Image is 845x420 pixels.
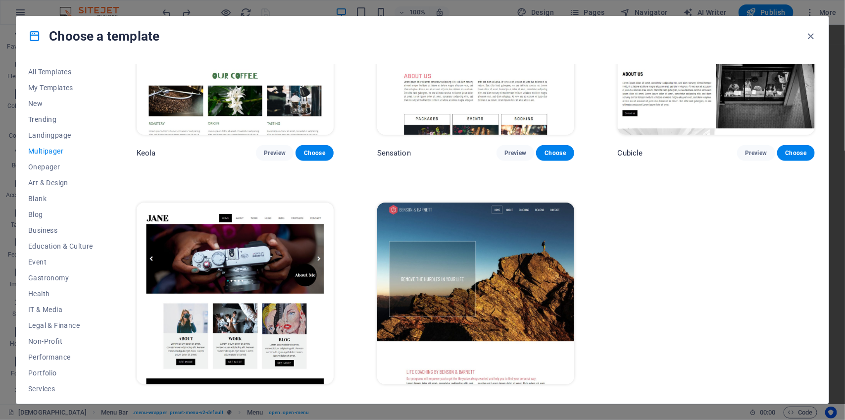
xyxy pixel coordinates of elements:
[28,274,93,282] span: Gastronomy
[28,179,93,187] span: Art & Design
[137,203,334,384] img: Jane
[377,148,411,158] p: Sensation
[777,145,815,161] button: Choose
[28,163,93,171] span: Onepager
[296,145,333,161] button: Choose
[28,226,93,234] span: Business
[28,290,93,298] span: Health
[536,145,574,161] button: Choose
[28,349,93,365] button: Performance
[28,381,93,397] button: Services
[28,207,93,222] button: Blog
[28,68,93,76] span: All Templates
[28,111,93,127] button: Trending
[785,149,807,157] span: Choose
[28,127,93,143] button: Landingpage
[28,84,93,92] span: My Templates
[137,148,156,158] p: Keola
[28,210,93,218] span: Blog
[28,28,159,44] h4: Choose a template
[28,96,93,111] button: New
[28,131,93,139] span: Landingpage
[28,337,93,345] span: Non-Profit
[256,145,294,161] button: Preview
[28,369,93,377] span: Portfolio
[28,64,93,80] button: All Templates
[28,195,93,203] span: Blank
[544,149,566,157] span: Choose
[28,321,93,329] span: Legal & Finance
[28,258,93,266] span: Event
[28,147,93,155] span: Multipager
[28,333,93,349] button: Non-Profit
[28,175,93,191] button: Art & Design
[4,4,70,12] a: Skip to main content
[28,159,93,175] button: Onepager
[28,100,93,107] span: New
[28,222,93,238] button: Business
[28,270,93,286] button: Gastronomy
[28,286,93,302] button: Health
[28,115,93,123] span: Trending
[28,353,93,361] span: Performance
[504,149,526,157] span: Preview
[737,145,775,161] button: Preview
[28,306,93,314] span: IT & Media
[745,149,767,157] span: Preview
[28,242,93,250] span: Education & Culture
[618,148,643,158] p: Cubicle
[28,238,93,254] button: Education & Culture
[377,203,574,384] img: Benson & Barnett
[28,385,93,393] span: Services
[28,254,93,270] button: Event
[264,149,286,157] span: Preview
[28,317,93,333] button: Legal & Finance
[303,149,325,157] span: Choose
[28,302,93,317] button: IT & Media
[28,191,93,207] button: Blank
[28,143,93,159] button: Multipager
[28,365,93,381] button: Portfolio
[497,145,534,161] button: Preview
[28,80,93,96] button: My Templates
